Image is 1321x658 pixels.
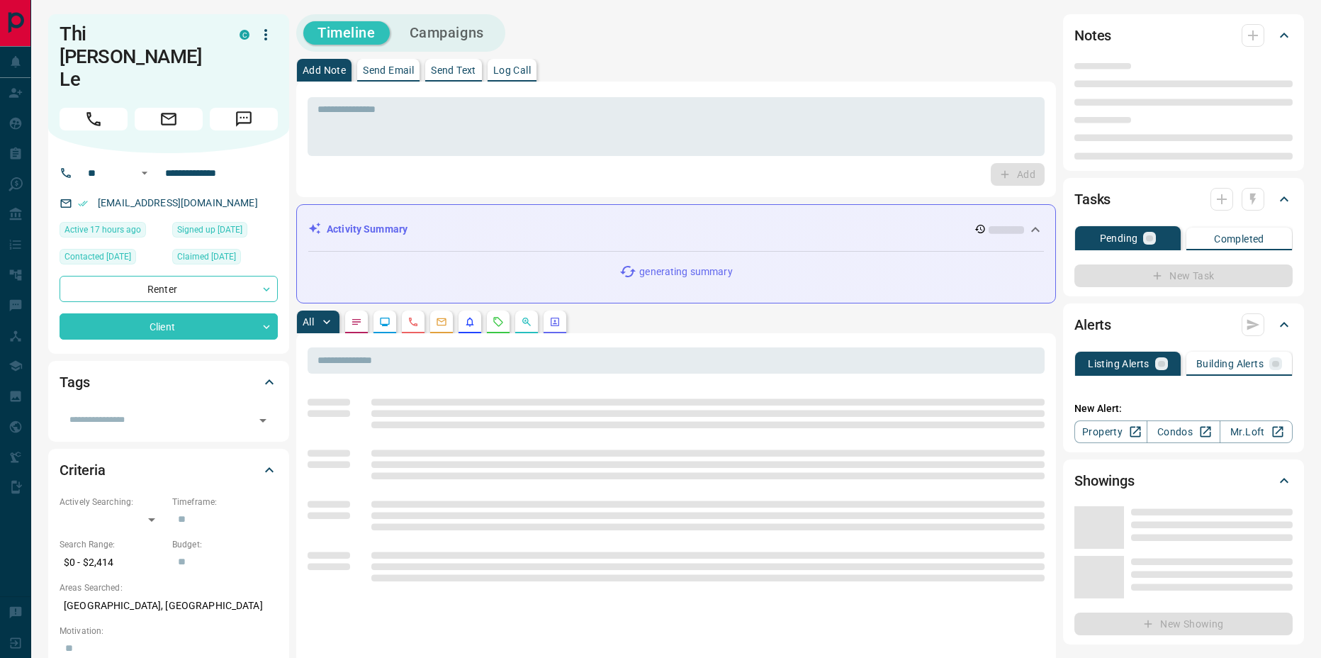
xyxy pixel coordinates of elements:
button: Open [253,411,273,430]
span: Claimed [DATE] [177,250,236,264]
h2: Tasks [1074,188,1111,211]
p: Send Email [363,65,414,75]
p: Timeframe: [172,496,278,508]
p: Areas Searched: [60,581,278,594]
div: Notes [1074,18,1293,52]
div: Showings [1074,464,1293,498]
p: Motivation: [60,625,278,637]
svg: Email Verified [78,199,88,208]
p: Building Alerts [1196,359,1264,369]
p: Log Call [493,65,531,75]
div: Tue Dec 03 2024 [60,249,165,269]
div: Activity Summary [308,216,1044,242]
p: Activity Summary [327,222,407,237]
p: Budget: [172,538,278,551]
a: Property [1074,420,1147,443]
p: New Alert: [1074,401,1293,416]
p: $0 - $2,414 [60,551,165,574]
p: All [303,317,314,327]
div: condos.ca [240,30,249,40]
span: Active 17 hours ago [64,223,141,237]
h1: Thi [PERSON_NAME] Le [60,23,218,91]
p: Add Note [303,65,346,75]
a: [EMAIL_ADDRESS][DOMAIN_NAME] [98,197,258,208]
p: Pending [1100,233,1138,243]
svg: Listing Alerts [464,316,476,328]
button: Campaigns [395,21,498,45]
span: Signed up [DATE] [177,223,242,237]
p: Actively Searching: [60,496,165,508]
a: Mr.Loft [1220,420,1293,443]
div: Client [60,313,278,340]
p: Search Range: [60,538,165,551]
p: Completed [1214,234,1264,244]
a: Condos [1147,420,1220,443]
svg: Agent Actions [549,316,561,328]
h2: Alerts [1074,313,1111,336]
h2: Notes [1074,24,1111,47]
svg: Opportunities [521,316,532,328]
svg: Calls [407,316,419,328]
span: Email [135,108,203,130]
div: Tasks [1074,182,1293,216]
div: Tue Oct 14 2025 [60,222,165,242]
div: Tue Nov 19 2024 [172,249,278,269]
span: Call [60,108,128,130]
div: Renter [60,276,278,302]
span: Message [210,108,278,130]
svg: Notes [351,316,362,328]
button: Open [136,164,153,182]
h2: Showings [1074,469,1135,492]
div: Alerts [1074,308,1293,342]
h2: Tags [60,371,89,394]
p: Send Text [431,65,476,75]
h2: Criteria [60,459,106,481]
svg: Emails [436,316,447,328]
button: Timeline [303,21,390,45]
svg: Requests [493,316,504,328]
span: Contacted [DATE] [64,250,131,264]
div: Tags [60,365,278,399]
p: Listing Alerts [1088,359,1149,369]
p: [GEOGRAPHIC_DATA], [GEOGRAPHIC_DATA] [60,594,278,618]
svg: Lead Browsing Activity [379,316,390,328]
p: generating summary [639,264,732,279]
div: Criteria [60,453,278,487]
div: Thu Nov 14 2024 [172,222,278,242]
